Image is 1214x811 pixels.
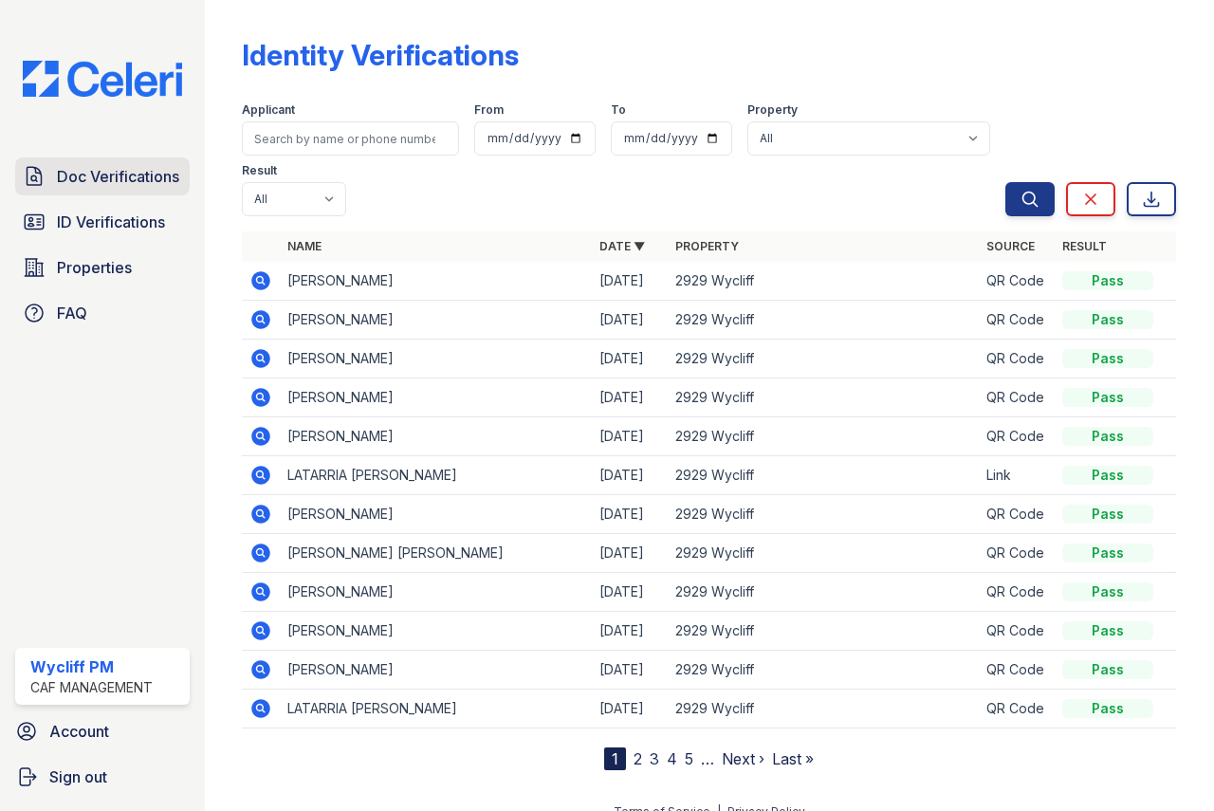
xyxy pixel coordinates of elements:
span: Doc Verifications [57,165,179,188]
td: [PERSON_NAME] [280,378,591,417]
td: QR Code [979,651,1055,690]
a: Source [986,239,1035,253]
td: [DATE] [592,651,668,690]
td: [DATE] [592,495,668,534]
a: Doc Verifications [15,157,190,195]
span: ID Verifications [57,211,165,233]
input: Search by name or phone number [242,121,459,156]
span: FAQ [57,302,87,324]
div: Pass [1062,466,1153,485]
a: Result [1062,239,1107,253]
td: [PERSON_NAME] [280,573,591,612]
td: QR Code [979,612,1055,651]
span: … [701,747,714,770]
td: 2929 Wycliff [668,690,979,728]
td: Link [979,456,1055,495]
a: ID Verifications [15,203,190,241]
div: Pass [1062,582,1153,601]
td: 2929 Wycliff [668,417,979,456]
td: 2929 Wycliff [668,573,979,612]
td: [PERSON_NAME] [280,340,591,378]
div: Pass [1062,660,1153,679]
label: From [474,102,504,118]
td: 2929 Wycliff [668,340,979,378]
td: [PERSON_NAME] [280,612,591,651]
td: [DATE] [592,690,668,728]
td: QR Code [979,534,1055,573]
td: LATARRIA [PERSON_NAME] [280,456,591,495]
a: FAQ [15,294,190,332]
td: QR Code [979,417,1055,456]
label: To [611,102,626,118]
div: Pass [1062,699,1153,718]
td: [DATE] [592,456,668,495]
a: 4 [667,749,677,768]
td: QR Code [979,573,1055,612]
td: 2929 Wycliff [668,456,979,495]
a: Last » [772,749,814,768]
span: Sign out [49,765,107,788]
a: Date ▼ [599,239,645,253]
td: 2929 Wycliff [668,651,979,690]
td: 2929 Wycliff [668,534,979,573]
td: [PERSON_NAME] [280,651,591,690]
img: CE_Logo_Blue-a8612792a0a2168367f1c8372b55b34899dd931a85d93a1a3d3e32e68fde9ad4.png [8,61,197,97]
td: 2929 Wycliff [668,495,979,534]
a: Sign out [8,758,197,796]
td: QR Code [979,495,1055,534]
td: 2929 Wycliff [668,301,979,340]
div: 1 [604,747,626,770]
td: [PERSON_NAME] [280,262,591,301]
span: Properties [57,256,132,279]
td: [PERSON_NAME] [280,417,591,456]
td: [DATE] [592,378,668,417]
td: [DATE] [592,612,668,651]
td: [DATE] [592,417,668,456]
a: Property [675,239,739,253]
div: Pass [1062,505,1153,524]
td: QR Code [979,340,1055,378]
div: Pass [1062,271,1153,290]
div: Pass [1062,544,1153,562]
div: Pass [1062,427,1153,446]
a: Next › [722,749,764,768]
label: Applicant [242,102,295,118]
label: Result [242,163,277,178]
label: Property [747,102,798,118]
td: 2929 Wycliff [668,262,979,301]
a: Account [8,712,197,750]
a: Name [287,239,322,253]
td: [DATE] [592,262,668,301]
div: Pass [1062,310,1153,329]
div: CAF Management [30,678,153,697]
a: 2 [634,749,642,768]
td: [PERSON_NAME] [280,495,591,534]
td: QR Code [979,378,1055,417]
td: [DATE] [592,340,668,378]
td: [DATE] [592,534,668,573]
td: 2929 Wycliff [668,612,979,651]
a: 3 [650,749,659,768]
td: [PERSON_NAME] [PERSON_NAME] [280,534,591,573]
td: QR Code [979,301,1055,340]
div: Pass [1062,388,1153,407]
td: QR Code [979,262,1055,301]
a: Properties [15,249,190,286]
div: Wycliff PM [30,655,153,678]
span: Account [49,720,109,743]
td: [DATE] [592,573,668,612]
td: 2929 Wycliff [668,378,979,417]
div: Identity Verifications [242,38,519,72]
div: Pass [1062,349,1153,368]
a: 5 [685,749,693,768]
td: [DATE] [592,301,668,340]
td: QR Code [979,690,1055,728]
div: Pass [1062,621,1153,640]
td: LATARRIA [PERSON_NAME] [280,690,591,728]
td: [PERSON_NAME] [280,301,591,340]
